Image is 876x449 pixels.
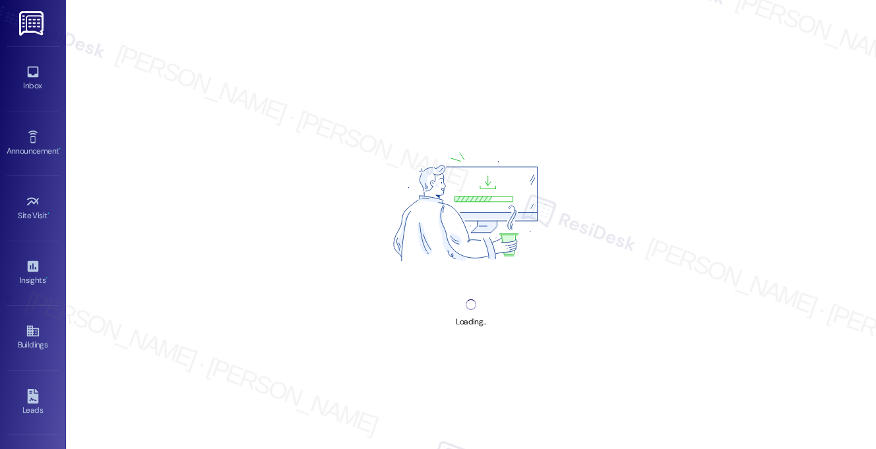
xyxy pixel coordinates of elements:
a: Insights • [7,255,59,291]
a: Leads [7,385,59,421]
img: ResiDesk Logo [19,11,46,36]
a: Inbox [7,61,59,96]
a: Buildings [7,320,59,355]
span: • [59,144,61,154]
div: Loading... [456,315,485,329]
a: Site Visit • [7,191,59,226]
span: • [47,209,49,218]
span: • [46,274,47,283]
